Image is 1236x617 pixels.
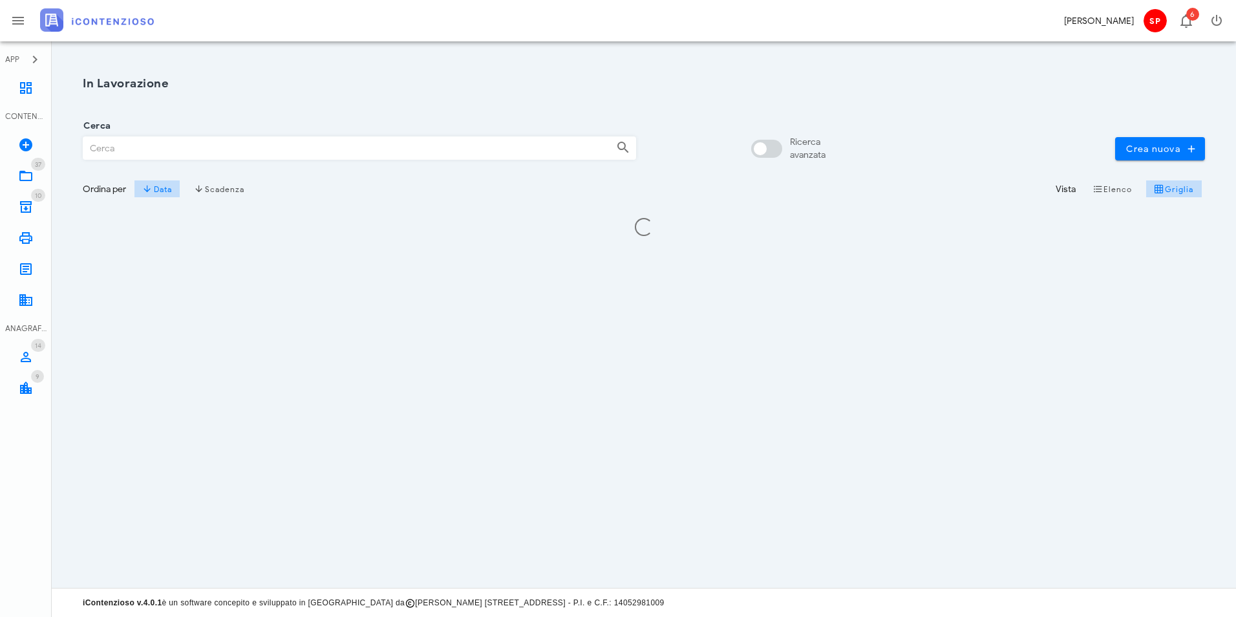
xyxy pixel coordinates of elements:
[31,189,45,202] span: Distintivo
[1056,182,1076,196] div: Vista
[1125,143,1195,155] span: Crea nuova
[1170,5,1201,36] button: Distintivo
[83,598,162,607] strong: iContenzioso v.4.0.1
[31,339,45,352] span: Distintivo
[1092,184,1133,194] span: Elenco
[194,184,245,194] span: Scadenza
[1064,14,1134,28] div: [PERSON_NAME]
[1115,137,1205,160] button: Crea nuova
[5,323,47,334] div: ANAGRAFICA
[1139,5,1170,36] button: SP
[80,120,111,133] label: Cerca
[31,158,45,171] span: Distintivo
[1144,9,1167,32] span: SP
[36,373,39,381] span: 9
[83,137,606,159] input: Cerca
[1186,8,1199,21] span: Distintivo
[31,370,44,383] span: Distintivo
[134,180,180,198] button: Data
[5,111,47,122] div: CONTENZIOSO
[186,180,253,198] button: Scadenza
[1083,180,1140,198] button: Elenco
[83,182,126,196] div: Ordina per
[40,8,154,32] img: logo-text-2x.png
[83,75,1205,92] h1: In Lavorazione
[35,160,41,169] span: 37
[35,341,41,350] span: 14
[142,184,171,194] span: Data
[1146,180,1202,198] button: Griglia
[790,136,826,162] div: Ricerca avanzata
[1154,184,1194,194] span: Griglia
[35,191,41,200] span: 10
